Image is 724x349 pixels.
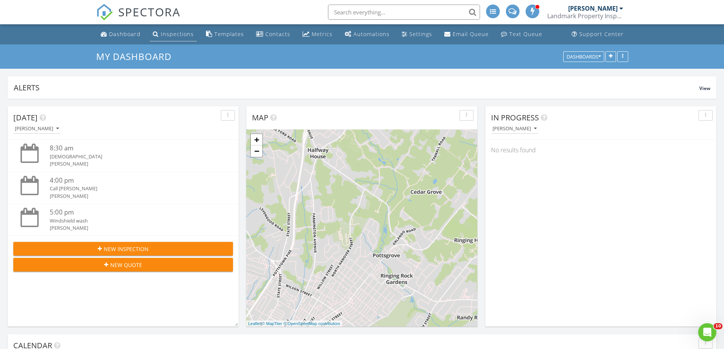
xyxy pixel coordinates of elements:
div: [PERSON_NAME] [50,193,215,200]
button: [PERSON_NAME] [13,124,60,134]
div: Contacts [265,30,290,38]
div: | [246,321,342,327]
a: Zoom in [251,134,262,145]
span: [DATE] [13,112,38,123]
div: No results found [485,140,716,160]
div: Windshield wash [50,217,215,224]
a: My Dashboard [96,50,178,63]
button: New Quote [13,258,233,272]
div: [PERSON_NAME] [568,5,618,12]
div: [PERSON_NAME] [493,126,537,131]
img: The Best Home Inspection Software - Spectora [96,4,113,21]
a: Templates [203,27,247,41]
a: Support Center [569,27,627,41]
a: Zoom out [251,145,262,157]
div: Alerts [14,82,699,93]
div: 8:30 am [50,144,215,153]
a: Inspections [150,27,197,41]
div: Templates [214,30,244,38]
a: Metrics [299,27,336,41]
div: Dashboards [567,54,601,59]
div: Settings [409,30,432,38]
div: Inspections [161,30,194,38]
div: Automations [353,30,390,38]
div: Email Queue [453,30,489,38]
span: New Quote [110,261,142,269]
iframe: Intercom live chat [698,323,716,341]
span: SPECTORA [118,4,181,20]
div: Support Center [579,30,624,38]
div: Landmark Property Inspections [547,12,623,20]
div: [PERSON_NAME] [50,224,215,232]
span: View [699,85,710,92]
a: Email Queue [441,27,492,41]
a: © OpenStreetMap contributors [284,321,340,326]
div: 5:00 pm [50,208,215,217]
a: Text Queue [498,27,545,41]
a: Leaflet [248,321,261,326]
button: Dashboards [563,51,604,62]
a: Automations (Advanced) [342,27,393,41]
div: Call [PERSON_NAME] [50,185,215,192]
span: New Inspection [104,245,149,253]
span: In Progress [491,112,539,123]
div: Metrics [312,30,333,38]
div: [PERSON_NAME] [15,126,59,131]
span: Map [252,112,268,123]
a: © MapTiler [262,321,282,326]
div: 4:00 pm [50,176,215,185]
div: Text Queue [509,30,542,38]
a: SPECTORA [96,10,181,26]
input: Search everything... [328,5,480,20]
button: New Inspection [13,242,233,256]
div: [DEMOGRAPHIC_DATA] [50,153,215,160]
span: 10 [714,323,722,329]
a: Settings [399,27,435,41]
a: Contacts [253,27,293,41]
a: Dashboard [98,27,144,41]
button: [PERSON_NAME] [491,124,538,134]
div: [PERSON_NAME] [50,160,215,167]
div: Dashboard [109,30,141,38]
